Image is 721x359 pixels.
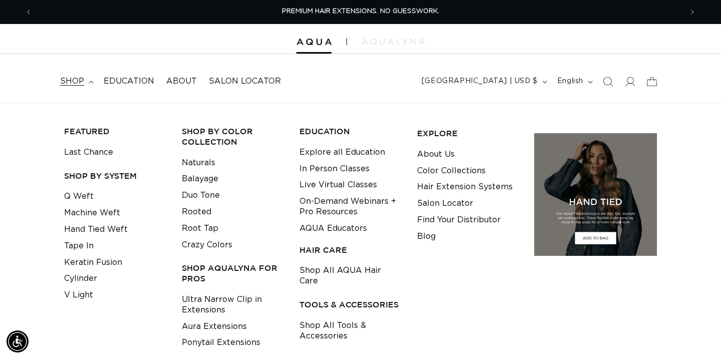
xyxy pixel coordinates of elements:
[299,193,402,220] a: On-Demand Webinars + Pro Resources
[203,70,287,93] a: Salon Locator
[64,126,166,137] h3: FEATURED
[182,237,232,253] a: Crazy Colors
[160,70,203,93] a: About
[64,270,97,287] a: Cylinder
[416,72,551,91] button: [GEOGRAPHIC_DATA] | USD $
[681,3,703,22] button: Next announcement
[551,72,597,91] button: English
[417,146,455,163] a: About Us
[60,76,84,87] span: shop
[182,334,260,351] a: Ponytail Extensions
[64,188,94,205] a: Q Weft
[417,195,473,212] a: Salon Locator
[7,330,29,352] div: Accessibility Menu
[64,171,166,181] h3: SHOP BY SYSTEM
[182,263,284,284] h3: Shop AquaLyna for Pros
[182,220,218,237] a: Root Tap
[597,71,619,93] summary: Search
[104,76,154,87] span: Education
[182,126,284,147] h3: Shop by Color Collection
[299,177,377,193] a: Live Virtual Classes
[98,70,160,93] a: Education
[299,262,402,289] a: Shop All AQUA Hair Care
[417,128,519,139] h3: EXPLORE
[64,238,94,254] a: Tape In
[182,291,284,318] a: Ultra Narrow Clip in Extensions
[417,228,436,245] a: Blog
[18,3,40,22] button: Previous announcement
[417,212,501,228] a: Find Your Distributor
[182,171,218,187] a: Balayage
[182,318,247,335] a: Aura Extensions
[299,299,402,310] h3: TOOLS & ACCESSORIES
[64,205,120,221] a: Machine Weft
[299,317,402,344] a: Shop All Tools & Accessories
[182,187,220,204] a: Duo Tone
[64,287,93,303] a: V Light
[182,155,215,171] a: Naturals
[166,76,197,87] span: About
[64,221,128,238] a: Hand Tied Weft
[54,70,98,93] summary: shop
[64,144,113,161] a: Last Chance
[282,8,439,15] span: PREMIUM HAIR EXTENSIONS. NO GUESSWORK.
[422,76,538,87] span: [GEOGRAPHIC_DATA] | USD $
[362,39,425,45] img: aqualyna.com
[182,204,211,220] a: Rooted
[299,220,367,237] a: AQUA Educators
[64,254,122,271] a: Keratin Fusion
[296,39,331,46] img: Aqua Hair Extensions
[299,161,370,177] a: In Person Classes
[557,76,583,87] span: English
[417,163,486,179] a: Color Collections
[209,76,281,87] span: Salon Locator
[299,126,402,137] h3: EDUCATION
[299,144,385,161] a: Explore all Education
[299,245,402,255] h3: HAIR CARE
[417,179,513,195] a: Hair Extension Systems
